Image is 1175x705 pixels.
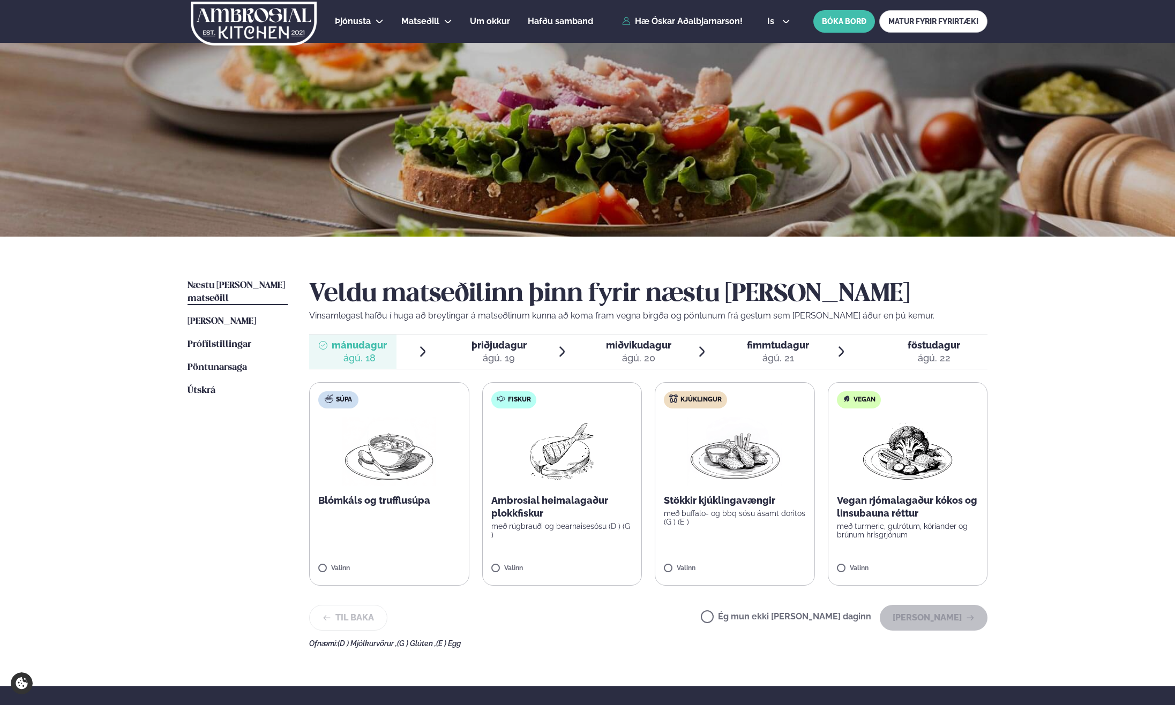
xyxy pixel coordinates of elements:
span: (E ) Egg [436,639,461,648]
a: Cookie settings [11,672,33,694]
img: logo [190,2,318,46]
p: Stökkir kjúklingavængir [664,494,806,507]
h2: Veldu matseðilinn þinn fyrir næstu [PERSON_NAME] [309,279,987,309]
img: fish.svg [497,395,505,403]
span: Vegan [854,396,875,404]
a: Matseðill [401,15,439,28]
span: Matseðill [401,16,439,26]
span: Pöntunarsaga [188,363,247,372]
p: með turmeric, gulrótum, kóríander og brúnum hrísgrjónum [837,522,979,539]
span: miðvikudagur [606,339,671,351]
span: Kjúklingur [680,396,722,404]
div: ágú. 19 [472,352,527,365]
a: MATUR FYRIR FYRIRTÆKI [879,10,987,33]
div: ágú. 22 [908,352,960,365]
a: Þjónusta [335,15,371,28]
a: Næstu [PERSON_NAME] matseðill [188,279,288,305]
img: Chicken-wings-legs.png [687,417,782,486]
a: Hafðu samband [528,15,593,28]
span: Næstu [PERSON_NAME] matseðill [188,281,285,303]
span: föstudagur [908,339,960,351]
span: mánudagur [332,339,387,351]
img: fish.png [528,417,596,486]
span: is [767,17,777,26]
div: ágú. 20 [606,352,671,365]
a: Pöntunarsaga [188,361,247,374]
span: Um okkur [470,16,510,26]
span: Súpa [336,396,352,404]
p: Ambrosial heimalagaður plokkfiskur [491,494,633,520]
span: [PERSON_NAME] [188,317,256,326]
div: ágú. 18 [332,352,387,365]
p: með buffalo- og bbq sósu ásamt doritos (G ) (E ) [664,509,806,526]
button: Til baka [309,605,387,631]
span: Hafðu samband [528,16,593,26]
span: Útskrá [188,386,215,395]
a: Um okkur [470,15,510,28]
a: [PERSON_NAME] [188,315,256,328]
span: þriðjudagur [472,339,527,351]
img: Soup.png [342,417,436,486]
p: Blómkáls og trufflusúpa [318,494,460,507]
span: Þjónusta [335,16,371,26]
p: með rúgbrauði og bearnaisesósu (D ) (G ) [491,522,633,539]
img: chicken.svg [669,395,678,403]
div: ágú. 21 [747,352,809,365]
button: [PERSON_NAME] [880,605,987,631]
p: Vegan rjómalagaður kókos og linsubauna réttur [837,494,979,520]
img: Vegan.svg [842,395,851,403]
a: Útskrá [188,384,215,397]
p: Vinsamlegast hafðu í huga að breytingar á matseðlinum kunna að koma fram vegna birgða og pöntunum... [309,309,987,322]
div: Ofnæmi: [309,639,987,648]
a: Prófílstillingar [188,338,251,351]
span: Prófílstillingar [188,340,251,349]
button: BÓKA BORÐ [813,10,875,33]
a: Hæ Óskar Aðalbjarnarson! [622,17,743,26]
span: fimmtudagur [747,339,809,351]
span: Fiskur [508,396,531,404]
span: (G ) Glúten , [397,639,436,648]
button: is [759,17,799,26]
span: (D ) Mjólkurvörur , [338,639,397,648]
img: soup.svg [325,395,333,403]
img: Vegan.png [860,417,955,486]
